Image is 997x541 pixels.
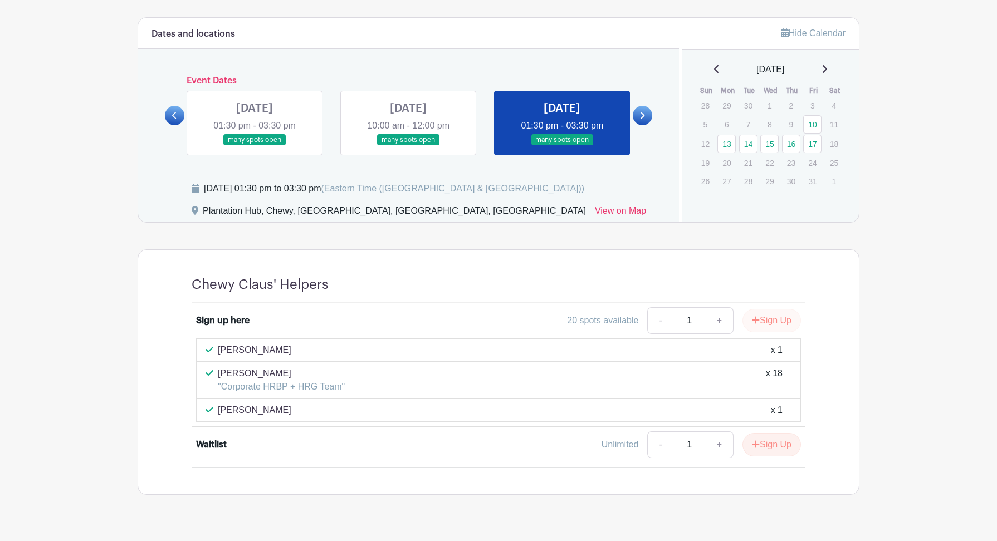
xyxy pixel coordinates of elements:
p: 21 [739,154,757,171]
p: 8 [760,116,779,133]
p: 23 [782,154,800,171]
p: 1 [825,173,843,190]
a: 15 [760,135,779,153]
a: Hide Calendar [781,28,846,38]
p: 1 [760,97,779,114]
a: + [706,431,734,458]
a: 14 [739,135,757,153]
p: 12 [696,135,715,153]
p: 3 [803,97,822,114]
div: x 1 [771,404,783,417]
p: 22 [760,154,779,171]
a: 16 [782,135,800,153]
a: 10 [803,115,822,134]
div: Plantation Hub, Chewy, [GEOGRAPHIC_DATA], [GEOGRAPHIC_DATA], [GEOGRAPHIC_DATA] [203,204,586,222]
a: 17 [803,135,822,153]
p: 19 [696,154,715,171]
p: 28 [739,173,757,190]
p: 27 [717,173,736,190]
div: [DATE] 01:30 pm to 03:30 pm [204,182,584,195]
th: Thu [781,85,803,96]
p: 25 [825,154,843,171]
p: 5 [696,116,715,133]
div: x 1 [771,343,783,357]
a: - [647,307,673,334]
th: Sat [824,85,846,96]
h4: Chewy Claus' Helpers [192,277,329,293]
span: (Eastern Time ([GEOGRAPHIC_DATA] & [GEOGRAPHIC_DATA])) [321,184,584,193]
h6: Event Dates [184,76,633,86]
p: 6 [717,116,736,133]
th: Sun [696,85,717,96]
p: 29 [717,97,736,114]
p: 30 [782,173,800,190]
p: "Corporate HRBP + HRG Team" [218,380,345,394]
div: Unlimited [602,438,639,451]
p: 29 [760,173,779,190]
th: Mon [717,85,739,96]
p: 4 [825,97,843,114]
p: 28 [696,97,715,114]
th: Wed [760,85,781,96]
p: 26 [696,173,715,190]
th: Tue [739,85,760,96]
p: 18 [825,135,843,153]
a: - [647,431,673,458]
div: Sign up here [196,314,250,327]
div: x 18 [766,367,783,394]
p: 2 [782,97,800,114]
p: 30 [739,97,757,114]
p: 24 [803,154,822,171]
div: Waitlist [196,438,227,451]
p: [PERSON_NAME] [218,404,291,417]
p: 11 [825,116,843,133]
th: Fri [803,85,824,96]
h6: Dates and locations [151,29,235,40]
button: Sign Up [742,309,801,332]
p: [PERSON_NAME] [218,367,345,380]
p: 20 [717,154,736,171]
a: View on Map [595,204,646,222]
a: + [706,307,734,334]
p: 9 [782,116,800,133]
a: 13 [717,135,736,153]
div: 20 spots available [567,314,638,327]
p: [PERSON_NAME] [218,343,291,357]
p: 31 [803,173,822,190]
p: 7 [739,116,757,133]
button: Sign Up [742,433,801,456]
span: [DATE] [756,63,784,76]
